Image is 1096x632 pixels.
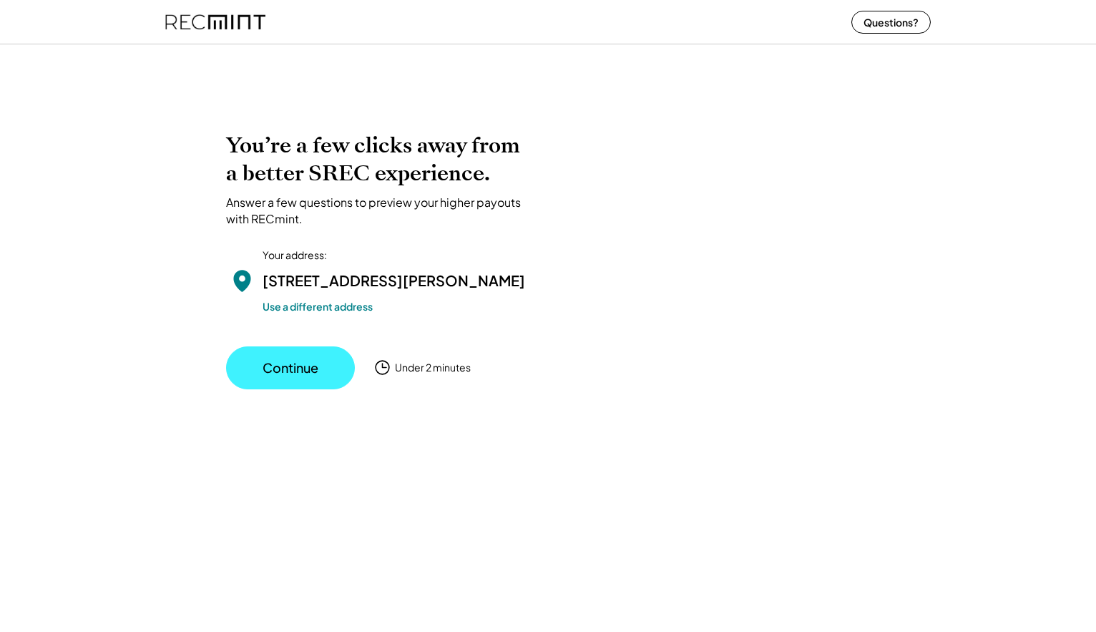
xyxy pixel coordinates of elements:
div: Your address: [263,248,327,263]
button: Use a different address [263,298,373,314]
div: [STREET_ADDRESS][PERSON_NAME] [263,270,525,291]
img: recmint-logotype%403x%20%281%29.jpeg [165,3,265,41]
button: Questions? [851,11,931,34]
button: Continue [226,346,355,389]
div: Answer a few questions to preview your higher payouts with RECmint. [226,195,534,227]
div: Under 2 minutes [395,361,471,375]
h2: You’re a few clicks away from a better SREC experience. [226,132,534,188]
